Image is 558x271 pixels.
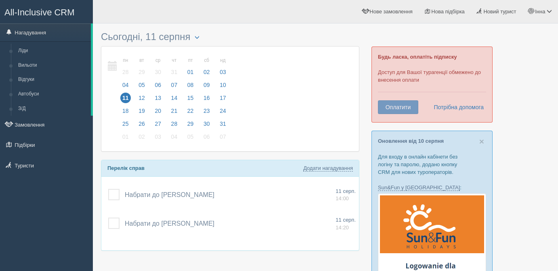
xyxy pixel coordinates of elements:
a: Ліди [15,44,91,58]
span: 16 [201,93,212,103]
span: All-Inclusive CRM [4,7,75,17]
a: 07 [215,132,229,145]
span: 29 [185,119,196,129]
small: пн [120,57,131,64]
span: 15 [185,93,196,103]
h3: Сьогодні, 11 серпня [101,32,359,42]
span: 29 [136,67,147,77]
a: 31 [215,119,229,132]
span: 22 [185,106,196,116]
a: 22 [183,106,198,119]
button: Оплатити [378,100,418,114]
span: 03 [153,131,163,142]
span: 10 [218,80,228,90]
span: 20 [153,106,163,116]
span: 11 [120,93,131,103]
span: 01 [185,67,196,77]
span: 04 [169,131,180,142]
a: 05 [183,132,198,145]
a: 10 [215,80,229,93]
span: Набрати до [PERSON_NAME] [125,220,214,227]
span: 03 [218,67,228,77]
span: 30 [201,119,212,129]
a: нд 03 [215,53,229,80]
span: 07 [169,80,180,90]
span: 14 [169,93,180,103]
p: : [378,184,486,191]
span: 08 [185,80,196,90]
a: вт 29 [134,53,149,80]
span: 11 серп. [336,217,356,223]
a: З/Д [15,102,91,116]
span: 14:20 [336,224,349,231]
a: пт 01 [183,53,198,80]
small: пт [185,57,196,64]
small: нд [218,57,228,64]
a: 17 [215,93,229,106]
span: Нове замовлення [369,8,412,15]
a: Відгуки [15,72,91,87]
a: 26 [134,119,149,132]
a: 01 [118,132,133,145]
span: Нова підбірка [431,8,465,15]
span: 25 [120,119,131,129]
a: 05 [134,80,149,93]
div: Доступ для Вашої турагенції обмежено до внесення оплати [371,47,493,123]
a: 15 [183,93,198,106]
span: 28 [169,119,180,129]
span: 01 [120,131,131,142]
span: 21 [169,106,180,116]
a: 08 [183,80,198,93]
b: Перелік справ [107,165,145,171]
span: 18 [120,106,131,116]
span: Новий турист [483,8,516,15]
span: 31 [218,119,228,129]
a: 25 [118,119,133,132]
span: 30 [153,67,163,77]
span: 11 серп. [336,188,356,194]
a: 12 [134,93,149,106]
a: 06 [150,80,166,93]
span: 31 [169,67,180,77]
span: 04 [120,80,131,90]
span: 06 [153,80,163,90]
button: Close [479,137,484,146]
a: 29 [183,119,198,132]
p: Для входу в онлайн кабінети без логіну та паролю, додано кнопку CRM для нових туроператорів. [378,153,486,176]
span: Інна [535,8,545,15]
span: 28 [120,67,131,77]
span: 02 [136,131,147,142]
a: 24 [215,106,229,119]
a: All-Inclusive CRM [0,0,92,23]
a: Sun&Fun у [GEOGRAPHIC_DATA] [378,184,460,191]
a: 23 [199,106,214,119]
a: 28 [167,119,182,132]
a: чт 31 [167,53,182,80]
a: 07 [167,80,182,93]
span: 14:00 [336,195,349,201]
a: 06 [199,132,214,145]
a: 30 [199,119,214,132]
a: 14 [167,93,182,106]
a: пн 28 [118,53,133,80]
span: 09 [201,80,212,90]
a: 02 [134,132,149,145]
span: Набрати до [PERSON_NAME] [125,191,214,198]
a: Додати нагадування [303,165,353,171]
a: 03 [150,132,166,145]
a: Потрібна допомога [428,100,484,114]
span: 19 [136,106,147,116]
small: ср [153,57,163,64]
a: 11 серп. 14:00 [336,188,356,203]
a: 13 [150,93,166,106]
span: 24 [218,106,228,116]
span: 07 [218,131,228,142]
small: сб [201,57,212,64]
a: Автобуси [15,87,91,102]
a: 11 [118,93,133,106]
a: 18 [118,106,133,119]
a: Вильоти [15,58,91,73]
small: вт [136,57,147,64]
a: 09 [199,80,214,93]
a: 04 [118,80,133,93]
